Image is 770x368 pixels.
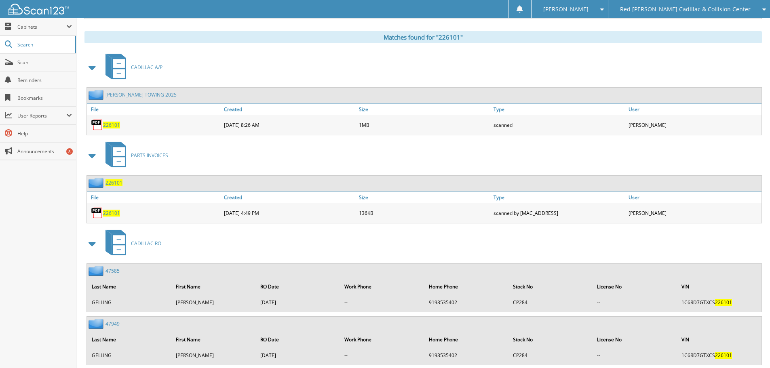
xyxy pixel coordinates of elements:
a: Created [222,192,357,203]
td: -- [593,349,676,362]
a: Created [222,104,357,115]
td: GELLING [88,296,171,309]
span: PARTS INVOICES [131,152,168,159]
th: Last Name [88,278,171,295]
td: 1C6RD7GTXCS [677,296,761,309]
span: Cabinets [17,23,66,30]
a: 226101 [103,210,120,217]
td: [PERSON_NAME] [172,296,255,309]
span: CADILLAC RO [131,240,161,247]
th: Home Phone [425,331,508,348]
img: scan123-logo-white.svg [8,4,69,15]
span: Red [PERSON_NAME] Cadillac & Collision Center [620,7,751,12]
th: RO Date [256,278,340,295]
a: Size [357,104,492,115]
th: Work Phone [340,278,424,295]
a: 47949 [105,320,120,327]
th: License No [593,278,676,295]
th: Work Phone [340,331,424,348]
img: folder2.png [89,90,105,100]
td: [DATE] [256,349,340,362]
div: [DATE] 8:26 AM [222,117,357,133]
div: 1MB [357,117,492,133]
a: CADILLAC A/P [101,51,162,83]
span: Help [17,130,72,137]
img: PDF.png [91,207,103,219]
td: CP284 [509,349,592,362]
span: User Reports [17,112,66,119]
td: [PERSON_NAME] [172,349,255,362]
a: User [627,104,762,115]
th: Home Phone [425,278,508,295]
td: GELLING [88,349,171,362]
th: License No [593,331,676,348]
a: 226101 [103,122,120,128]
a: CADILLAC RO [101,227,161,259]
img: PDF.png [91,119,103,131]
a: [PERSON_NAME] TOWING 2025 [105,91,177,98]
span: 226101 [715,352,732,359]
td: -- [340,296,424,309]
td: -- [340,349,424,362]
td: [DATE] [256,296,340,309]
div: Matches found for "226101" [84,31,762,43]
a: 226101 [105,179,122,186]
a: Type [492,192,627,203]
th: First Name [172,331,255,348]
th: VIN [677,331,761,348]
td: CP284 [509,296,592,309]
th: VIN [677,278,761,295]
img: folder2.png [89,266,105,276]
span: Bookmarks [17,95,72,101]
th: First Name [172,278,255,295]
td: 1C6RD7GTXCS [677,349,761,362]
span: Announcements [17,148,72,155]
a: File [87,104,222,115]
div: scanned by [MAC_ADDRESS] [492,205,627,221]
a: Size [357,192,492,203]
span: [PERSON_NAME] [543,7,589,12]
span: Reminders [17,77,72,84]
th: Last Name [88,331,171,348]
div: 136KB [357,205,492,221]
span: CADILLAC A/P [131,64,162,71]
span: Scan [17,59,72,66]
td: 9193535402 [425,296,508,309]
div: [PERSON_NAME] [627,117,762,133]
td: 9193535402 [425,349,508,362]
a: User [627,192,762,203]
a: Type [492,104,627,115]
a: PARTS INVOICES [101,139,168,171]
img: folder2.png [89,319,105,329]
td: -- [593,296,676,309]
a: 47585 [105,267,120,274]
th: Stock No [509,331,592,348]
th: Stock No [509,278,592,295]
img: folder2.png [89,178,105,188]
span: 226101 [715,299,732,306]
a: File [87,192,222,203]
th: RO Date [256,331,340,348]
span: Search [17,41,71,48]
div: scanned [492,117,627,133]
div: [PERSON_NAME] [627,205,762,221]
div: [DATE] 4:49 PM [222,205,357,221]
div: 8 [66,148,73,155]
